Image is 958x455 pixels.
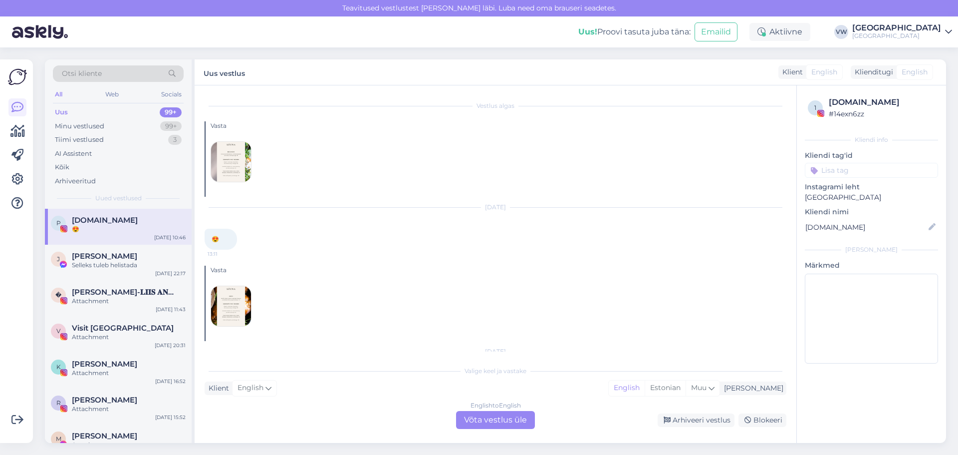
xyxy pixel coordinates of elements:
div: Kõik [55,162,69,172]
span: Muu [691,383,707,392]
div: All [53,88,64,101]
span: English [902,67,928,77]
div: VW [834,25,848,39]
div: Attachment [72,297,186,306]
div: Selleks tuleb helistada [72,261,186,270]
div: Attachment [72,369,186,378]
div: 😍 [72,225,186,234]
span: Katri Kägo [72,360,137,369]
div: Attachment [72,333,186,342]
div: AI Assistent [55,149,92,159]
div: Arhiveeri vestlus [658,414,734,427]
span: 😍 [212,235,219,243]
div: Klienditugi [851,67,893,77]
input: Lisa tag [805,163,938,178]
span: Uued vestlused [95,194,142,203]
div: [DATE] 11:43 [156,306,186,313]
a: [GEOGRAPHIC_DATA][GEOGRAPHIC_DATA] [852,24,952,40]
div: Estonian [645,381,686,396]
div: Valige keel ja vastake [205,367,786,376]
div: Web [103,88,121,101]
div: [DATE] [205,203,786,212]
span: Jaanika Aasav [72,252,137,261]
label: Uus vestlus [204,65,245,79]
img: attachment [211,286,251,326]
img: Askly Logo [8,67,27,86]
div: Tiimi vestlused [55,135,104,145]
div: English [609,381,645,396]
div: Attachment [72,405,186,414]
div: Uus [55,107,68,117]
div: [DATE] 22:17 [155,270,186,277]
div: [DATE] 20:31 [155,342,186,349]
div: English to English [471,401,521,410]
div: Blokeeri [738,414,786,427]
span: V [56,327,60,335]
div: [DOMAIN_NAME] [829,96,935,108]
span: P [56,219,61,227]
p: Kliendi nimi [805,207,938,217]
span: English [811,67,837,77]
div: Aktiivne [749,23,810,41]
span: J [57,255,60,263]
p: Instagrami leht [805,182,938,192]
span: Päevapraad.ee [72,216,138,225]
div: [GEOGRAPHIC_DATA] [852,24,941,32]
span: 13:11 [208,250,245,258]
div: [DATE] 16:52 [155,378,186,385]
p: Märkmed [805,260,938,271]
span: Visit Pärnu [72,324,174,333]
span: English [238,383,263,394]
span: K [56,363,61,371]
span: R [56,399,61,407]
div: [DATE] 15:52 [155,414,186,421]
div: Võta vestlus üle [456,411,535,429]
div: Minu vestlused [55,121,104,131]
div: # 14exn6zz [829,108,935,119]
div: 99+ [160,121,182,131]
div: Kliendi info [805,135,938,144]
div: Proovi tasuta juba täna: [578,26,691,38]
div: [PERSON_NAME] [805,245,938,254]
span: Raili Roosmaa [72,396,137,405]
div: Vestlus algas [205,101,786,110]
div: 3 [168,135,182,145]
span: � [55,291,61,299]
span: 𝐀𝐍𝐍𝐀-𝐋𝐈𝐈𝐒 𝐀𝐍𝐍𝐔𝐒 [72,288,176,297]
div: Klient [205,383,229,394]
span: Mohsin Mia [72,432,137,441]
div: [DATE] 10:46 [154,234,186,241]
b: Uus! [578,27,597,36]
span: M [56,435,61,443]
div: [DATE] [205,347,786,356]
div: Vasta [211,121,786,130]
div: Arhiveeritud [55,176,96,186]
span: 1 [814,104,816,111]
img: attachment [211,142,251,182]
div: 99+ [160,107,182,117]
p: Kliendi tag'id [805,150,938,161]
input: Lisa nimi [805,222,927,233]
button: Emailid [695,22,737,41]
div: [PERSON_NAME] [720,383,783,394]
p: [GEOGRAPHIC_DATA] [805,192,938,203]
div: Klient [778,67,803,77]
span: Otsi kliente [62,68,102,79]
div: Attachment [72,441,186,450]
div: Vasta [211,266,786,275]
div: Socials [159,88,184,101]
div: [GEOGRAPHIC_DATA] [852,32,941,40]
